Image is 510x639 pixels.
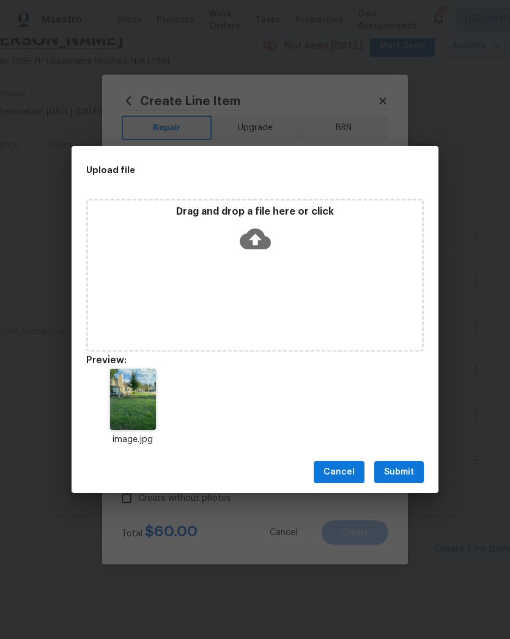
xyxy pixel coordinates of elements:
[314,461,364,484] button: Cancel
[88,205,422,218] p: Drag and drop a file here or click
[323,465,355,480] span: Cancel
[374,461,424,484] button: Submit
[110,369,156,430] img: 2Q==
[384,465,414,480] span: Submit
[86,434,179,446] p: image.jpg
[86,163,369,177] h2: Upload file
